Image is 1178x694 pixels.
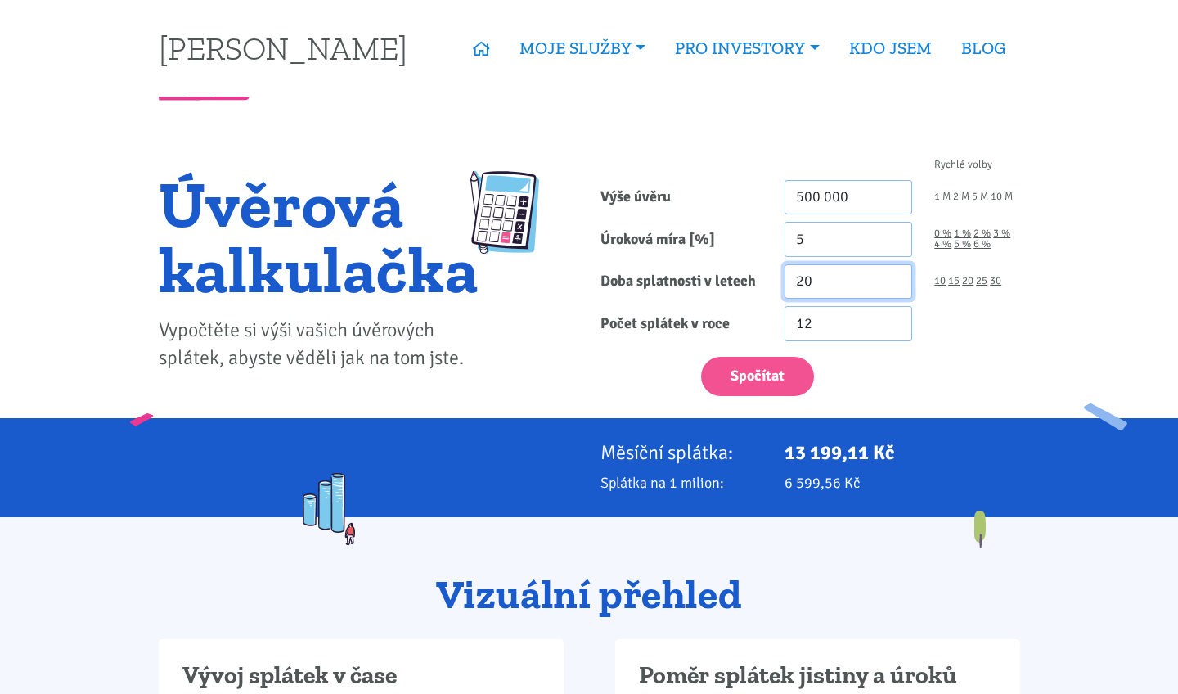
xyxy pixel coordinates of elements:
a: 5 M [972,192,988,202]
a: 20 [962,276,973,286]
p: 13 199,11 Kč [785,441,1020,464]
a: 1 M [934,192,951,202]
a: 2 M [953,192,969,202]
p: 6 599,56 Kč [785,471,1020,494]
a: 15 [948,276,960,286]
a: 3 % [993,228,1010,239]
p: Vypočtěte si výši vašich úvěrových splátek, abyste věděli jak na tom jste. [159,317,479,372]
label: Počet splátek v roce [589,306,773,341]
a: 10 M [991,192,1013,202]
a: 10 [934,276,946,286]
h3: Poměr splátek jistiny a úroků [639,660,996,692]
a: 1 % [954,228,971,239]
label: Výše úvěru [589,180,773,215]
a: PRO INVESTORY [660,29,834,67]
h2: Vizuální přehled [159,573,1020,617]
a: 6 % [973,239,991,250]
p: Splátka na 1 milion: [600,471,762,494]
h3: Vývoj splátek v čase [182,660,540,692]
a: BLOG [946,29,1020,67]
h1: Úvěrová kalkulačka [159,171,479,302]
a: KDO JSEM [834,29,946,67]
span: Rychlé volby [934,160,992,170]
a: MOJE SLUŽBY [505,29,660,67]
a: 4 % [934,239,951,250]
p: Měsíční splátka: [600,441,762,464]
button: Spočítat [701,357,814,397]
a: [PERSON_NAME] [159,32,407,64]
label: Úroková míra [%] [589,222,773,257]
a: 0 % [934,228,951,239]
a: 30 [990,276,1001,286]
a: 5 % [954,239,971,250]
a: 25 [976,276,987,286]
label: Doba splatnosti v letech [589,264,773,300]
a: 2 % [973,228,991,239]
